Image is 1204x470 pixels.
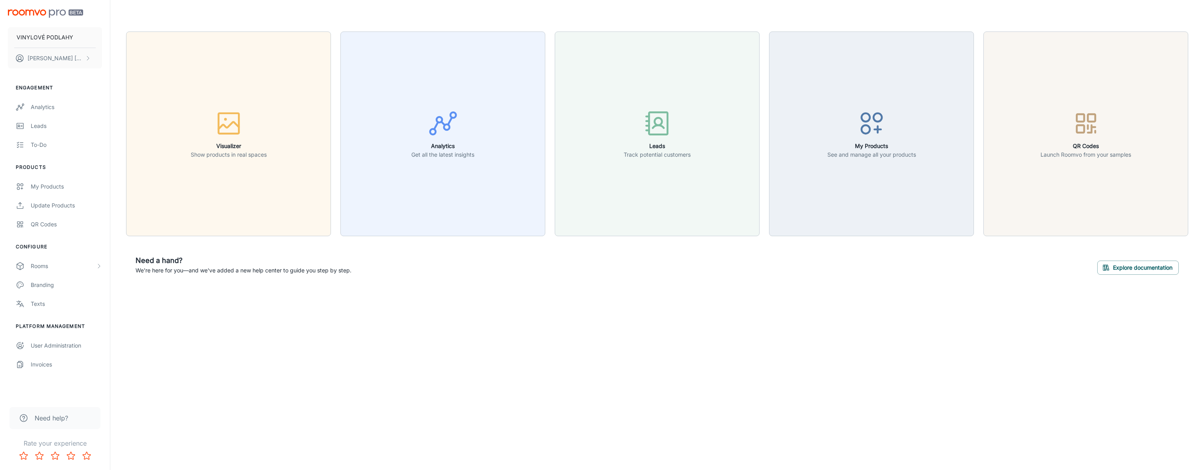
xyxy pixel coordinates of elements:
[8,27,102,48] button: VINYLOVÉ PODLAHY
[191,150,267,159] p: Show products in real spaces
[1040,142,1131,150] h6: QR Codes
[827,150,916,159] p: See and manage all your products
[28,54,83,63] p: [PERSON_NAME] [PERSON_NAME]
[126,31,331,236] button: VisualizerShow products in real spaces
[1097,263,1179,271] a: Explore documentation
[191,142,267,150] h6: Visualizer
[1097,261,1179,275] button: Explore documentation
[555,129,760,137] a: LeadsTrack potential customers
[31,201,102,210] div: Update Products
[8,48,102,68] button: [PERSON_NAME] [PERSON_NAME]
[136,255,351,266] h6: Need a hand?
[555,31,760,236] button: LeadsTrack potential customers
[8,9,83,18] img: Roomvo PRO Beta
[1040,150,1131,159] p: Launch Roomvo from your samples
[983,129,1188,137] a: QR CodesLaunch Roomvo from your samples
[983,31,1188,236] button: QR CodesLaunch Roomvo from your samples
[136,266,351,275] p: We're here for you—and we've added a new help center to guide you step by step.
[31,262,96,270] div: Rooms
[31,141,102,149] div: To-do
[31,300,102,308] div: Texts
[411,150,474,159] p: Get all the latest insights
[340,129,545,137] a: AnalyticsGet all the latest insights
[31,281,102,289] div: Branding
[769,129,974,137] a: My ProductsSee and manage all your products
[827,142,916,150] h6: My Products
[31,182,102,191] div: My Products
[624,142,691,150] h6: Leads
[624,150,691,159] p: Track potential customers
[31,122,102,130] div: Leads
[340,31,545,236] button: AnalyticsGet all the latest insights
[411,142,474,150] h6: Analytics
[31,220,102,229] div: QR Codes
[31,103,102,111] div: Analytics
[17,33,73,42] p: VINYLOVÉ PODLAHY
[769,31,974,236] button: My ProductsSee and manage all your products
